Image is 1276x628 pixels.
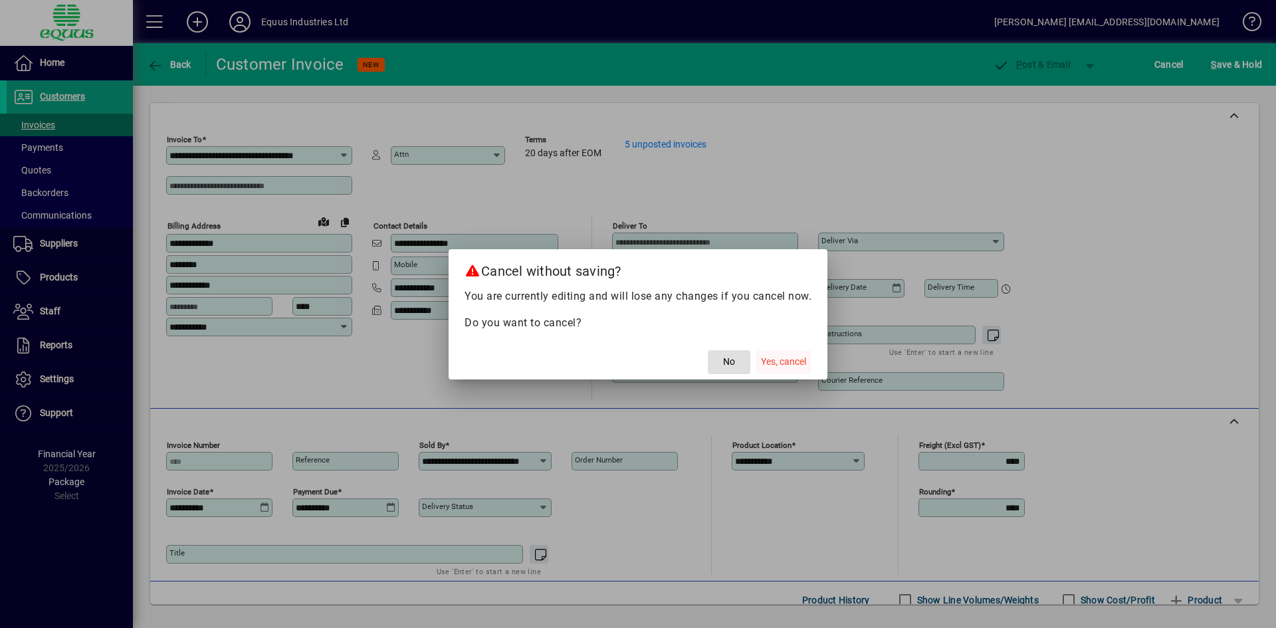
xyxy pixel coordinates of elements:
span: Yes, cancel [761,355,806,369]
span: No [723,355,735,369]
p: You are currently editing and will lose any changes if you cancel now. [465,288,811,304]
p: Do you want to cancel? [465,315,811,331]
button: Yes, cancel [756,350,811,374]
h2: Cancel without saving? [449,249,827,288]
button: No [708,350,750,374]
